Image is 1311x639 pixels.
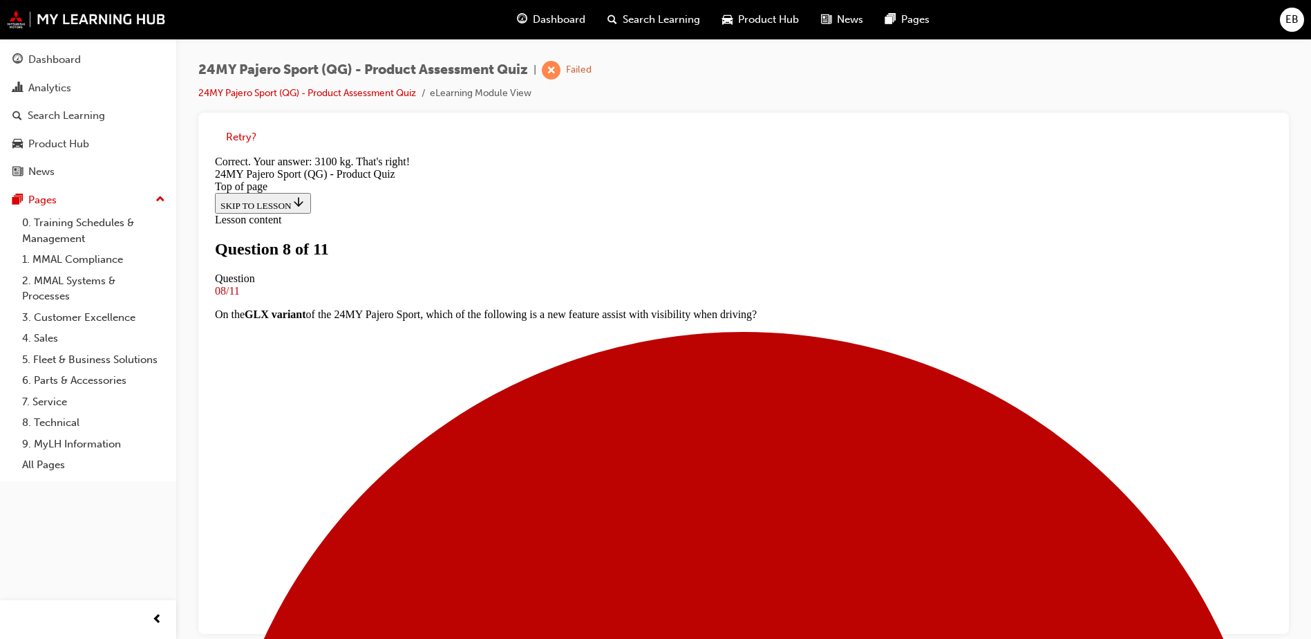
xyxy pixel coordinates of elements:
span: Product Hub [738,12,799,28]
a: 0. Training Schedules & Management [17,212,171,249]
button: Retry? [226,129,256,145]
div: 24MY Pajero Sport (QG) - Product Quiz [6,18,1063,30]
a: 5. Fleet & Business Solutions [17,349,171,371]
h1: Question 8 of 11 [6,90,1063,109]
div: News [28,164,55,180]
span: SKIP TO LESSON [11,50,96,61]
span: | [534,62,536,78]
div: Search Learning [28,108,105,124]
span: guage-icon [12,54,23,66]
a: search-iconSearch Learning [596,6,711,34]
a: news-iconNews [810,6,874,34]
button: DashboardAnalyticsSearch LearningProduct HubNews [6,44,171,187]
a: 8. Technical [17,412,171,434]
a: guage-iconDashboard [506,6,596,34]
div: Top of page [6,30,1063,43]
span: Dashboard [533,12,585,28]
a: Product Hub [6,131,171,157]
span: car-icon [722,11,733,28]
a: News [6,159,171,185]
li: eLearning Module View [430,86,531,102]
p: On the of the 24MY Pajero Sport, which of the following is a new feature assist with visibility w... [6,158,1063,171]
a: Dashboard [6,47,171,73]
span: news-icon [12,166,23,178]
a: 9. MyLH Information [17,434,171,455]
span: EB [1285,12,1299,28]
div: Analytics [28,80,71,96]
a: 2. MMAL Systems & Processes [17,270,171,307]
span: news-icon [821,11,831,28]
a: 7. Service [17,391,171,413]
span: pages-icon [885,11,896,28]
span: up-icon [155,191,165,209]
a: Analytics [6,75,171,101]
button: EB [1280,8,1304,32]
span: pages-icon [12,194,23,207]
button: SKIP TO LESSON [6,43,102,64]
a: 4. Sales [17,328,171,349]
div: Pages [28,192,57,208]
div: 08/11 [6,135,1063,147]
div: Correct. Your answer: 3100 kg. That's right! [6,6,1063,18]
img: mmal [7,10,166,28]
a: Search Learning [6,103,171,129]
span: car-icon [12,138,23,151]
button: Pages [6,187,171,213]
span: learningRecordVerb_FAIL-icon [542,61,560,80]
div: Product Hub [28,136,89,152]
span: Search Learning [623,12,700,28]
a: car-iconProduct Hub [711,6,810,34]
a: 1. MMAL Compliance [17,249,171,270]
span: News [837,12,863,28]
span: chart-icon [12,82,23,95]
span: 24MY Pajero Sport (QG) - Product Assessment Quiz [198,62,528,78]
span: Lesson content [6,64,72,75]
span: guage-icon [517,11,527,28]
div: Dashboard [28,52,81,68]
span: prev-icon [152,611,162,629]
a: 6. Parts & Accessories [17,370,171,391]
a: 3. Customer Excellence [17,307,171,328]
a: 24MY Pajero Sport (QG) - Product Assessment Quiz [198,87,416,99]
span: search-icon [12,110,22,122]
strong: GLX variant [35,158,96,170]
a: All Pages [17,454,171,476]
div: Question [6,122,1063,135]
a: pages-iconPages [874,6,941,34]
span: Pages [901,12,930,28]
span: search-icon [607,11,617,28]
div: Failed [566,64,592,77]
